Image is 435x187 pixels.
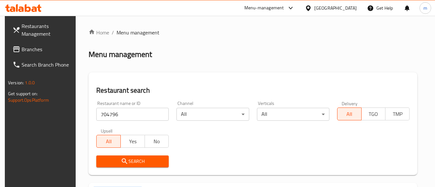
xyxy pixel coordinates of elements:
[99,137,118,146] span: All
[22,61,72,69] span: Search Branch Phone
[257,108,329,121] div: All
[101,157,164,165] span: Search
[147,137,166,146] span: No
[25,79,35,87] span: 1.0.0
[7,57,78,72] a: Search Branch Phone
[96,108,169,121] input: Search for restaurant name or ID..
[340,109,359,119] span: All
[89,29,417,36] nav: breadcrumb
[361,108,386,120] button: TGO
[120,135,145,148] button: Yes
[8,96,49,104] a: Support.OpsPlatform
[22,45,72,53] span: Branches
[96,135,121,148] button: All
[89,49,152,60] h2: Menu management
[8,89,38,98] span: Get support on:
[145,135,169,148] button: No
[388,109,407,119] span: TMP
[112,29,114,36] li: /
[96,86,410,95] h2: Restaurant search
[423,5,427,12] span: m
[117,29,159,36] span: Menu management
[22,22,72,38] span: Restaurants Management
[7,18,78,42] a: Restaurants Management
[7,42,78,57] a: Branches
[364,109,383,119] span: TGO
[385,108,410,120] button: TMP
[8,79,24,87] span: Version:
[123,137,142,146] span: Yes
[101,128,113,133] label: Upsell
[244,4,284,12] div: Menu-management
[96,155,169,167] button: Search
[314,5,357,12] div: [GEOGRAPHIC_DATA]
[342,101,358,106] label: Delivery
[176,108,249,121] div: All
[89,29,109,36] a: Home
[337,108,362,120] button: All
